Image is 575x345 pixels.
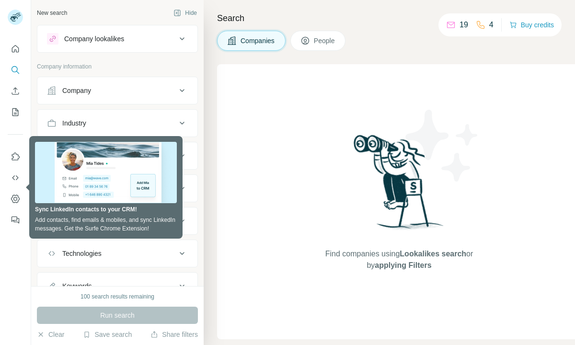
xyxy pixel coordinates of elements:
p: 19 [460,19,468,31]
div: HQ location [62,151,97,161]
div: 100 search results remaining [80,292,154,301]
span: Find companies using or by [322,248,476,271]
button: Feedback [8,211,23,229]
span: Companies [241,36,276,46]
button: Clear [37,330,64,339]
div: Industry [62,118,86,128]
button: Keywords [37,275,197,298]
button: Enrich CSV [8,82,23,100]
button: Save search [83,330,132,339]
button: Buy credits [509,18,554,32]
button: Use Surfe on LinkedIn [8,148,23,165]
button: Dashboard [8,190,23,207]
div: New search [37,9,67,17]
span: Lookalikes search [400,250,466,258]
div: Company lookalikes [64,34,124,44]
div: Company [62,86,91,95]
button: Share filters [150,330,198,339]
button: Hide [167,6,204,20]
div: Technologies [62,249,102,258]
button: Technologies [37,242,197,265]
span: People [314,36,336,46]
div: Employees (size) [62,216,114,226]
div: Keywords [62,281,92,291]
button: Employees (size) [37,209,197,232]
p: Company information [37,62,198,71]
button: HQ location [37,144,197,167]
button: Industry [37,112,197,135]
img: Surfe Illustration - Stars [399,103,485,189]
button: Company [37,79,197,102]
span: applying Filters [375,261,431,269]
div: Annual revenue ($) [62,184,119,193]
button: Search [8,61,23,79]
button: My lists [8,103,23,121]
button: Company lookalikes [37,27,197,50]
button: Use Surfe API [8,169,23,186]
button: Annual revenue ($) [37,177,197,200]
p: 4 [489,19,494,31]
button: Quick start [8,40,23,57]
img: Surfe Illustration - Woman searching with binoculars [349,132,449,239]
h4: Search [217,11,563,25]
